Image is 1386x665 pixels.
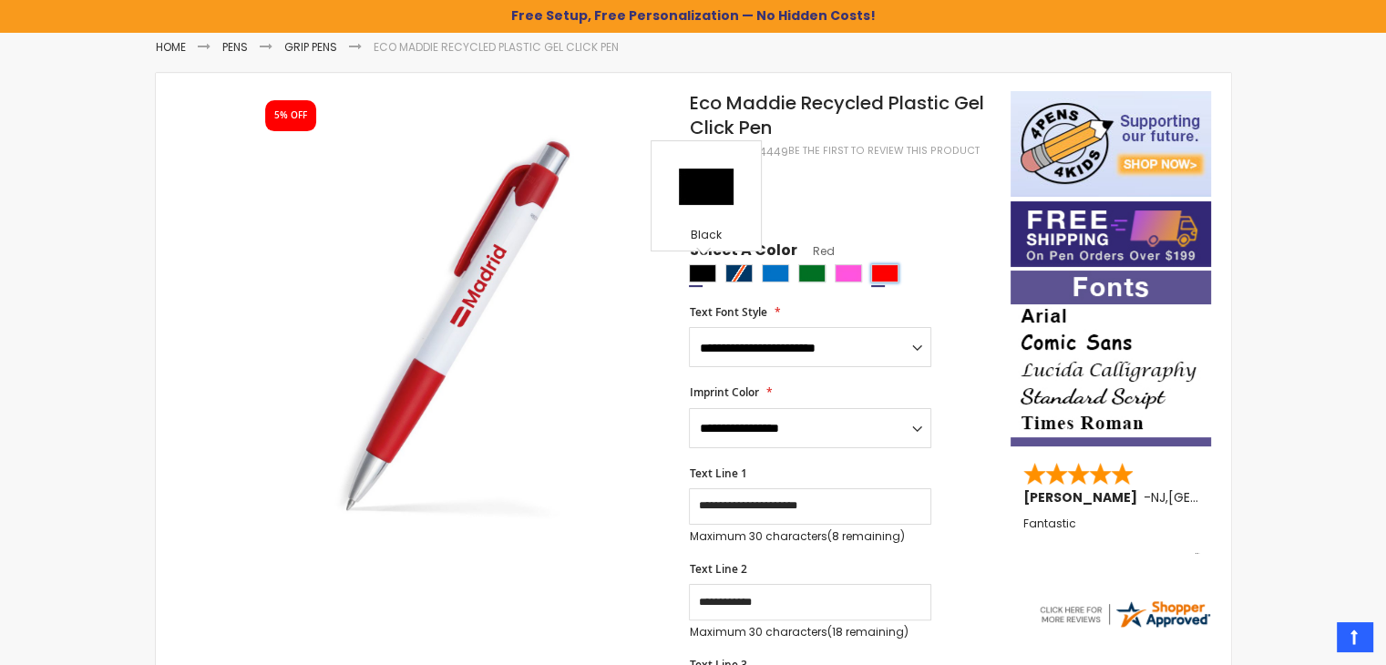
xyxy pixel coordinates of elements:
[762,264,789,282] div: Blue Light
[689,240,796,265] span: Select A Color
[689,90,983,140] span: Eco Maddie Recycled Plastic Gel Click Pen
[1023,517,1200,557] div: Fantastic
[1037,619,1212,634] a: 4pens.com certificate URL
[1011,201,1211,267] img: Free shipping on orders over $199
[1023,488,1144,506] span: [PERSON_NAME]
[787,144,979,158] a: Be the first to review this product
[689,529,931,544] p: Maximum 30 characters
[689,465,746,481] span: Text Line 1
[222,39,248,55] a: Pens
[796,243,834,259] span: Red
[1011,91,1211,197] img: 4pens 4 kids
[284,39,337,55] a: Grip Pens
[248,118,664,534] img: 4pg-4449-eco-maddie-recycled-plastic-gel-click-pen_red_1.jpg
[156,39,186,55] a: Home
[689,264,716,282] div: Black
[826,528,904,544] span: (8 remaining)
[1151,488,1165,506] span: NJ
[689,561,746,577] span: Text Line 2
[274,109,307,122] div: 5% OFF
[1168,488,1302,506] span: [GEOGRAPHIC_DATA]
[1037,598,1212,630] img: 4pens.com widget logo
[798,264,826,282] div: Green
[656,228,756,246] div: Black
[826,624,908,639] span: (18 remaining)
[689,384,758,400] span: Imprint Color
[374,40,619,55] li: Eco Maddie Recycled Plastic Gel Click Pen
[689,625,931,639] p: Maximum 30 characters
[1337,622,1372,651] a: Top
[1011,271,1211,446] img: font-personalization-examples
[835,264,862,282] div: Pink
[1144,488,1302,506] span: - ,
[689,304,766,320] span: Text Font Style
[871,264,898,282] div: Red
